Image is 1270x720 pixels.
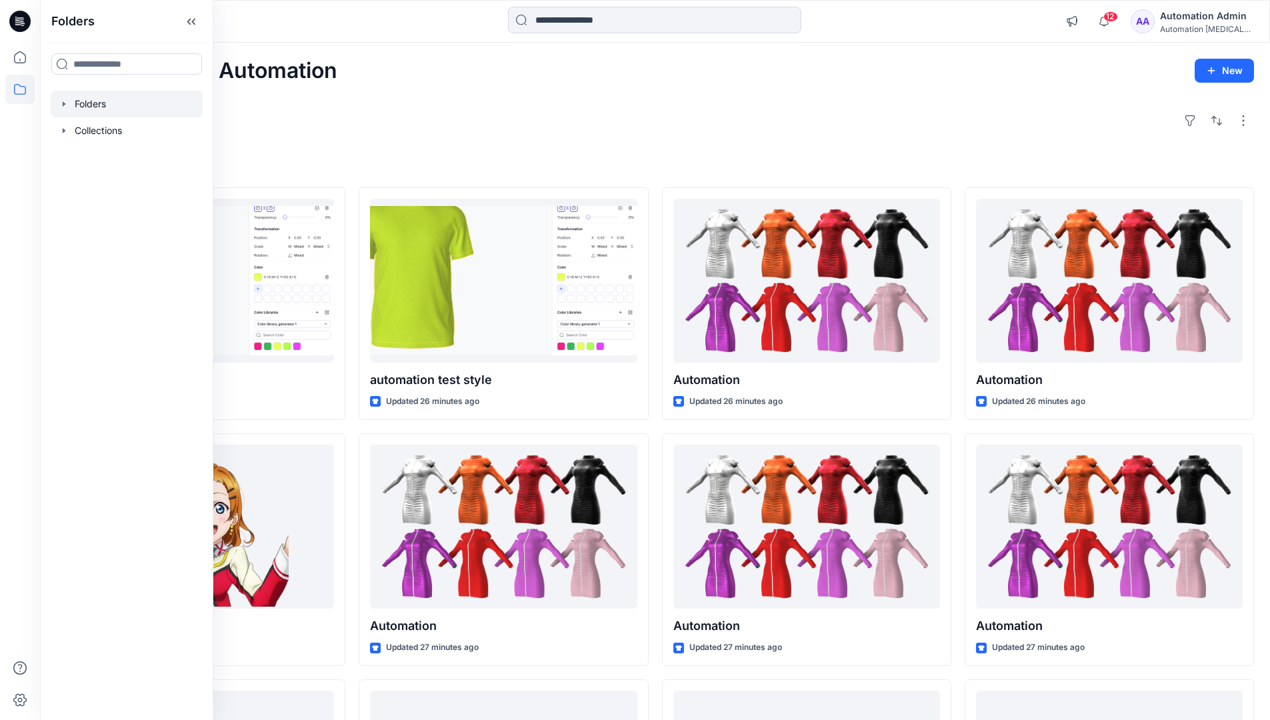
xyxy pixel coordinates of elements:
span: 12 [1103,11,1118,22]
p: Updated 26 minutes ago [992,395,1085,409]
p: Automation [370,617,637,635]
button: New [1195,59,1254,83]
p: Updated 26 minutes ago [386,395,479,409]
div: Automation Admin [1160,8,1253,24]
p: Automation [976,371,1243,389]
p: Updated 27 minutes ago [386,641,479,655]
p: Automation [673,617,940,635]
div: AA [1131,9,1155,33]
p: Updated 27 minutes ago [992,641,1085,655]
a: Automation [673,199,940,363]
a: automation test style [370,199,637,363]
div: Automation [MEDICAL_DATA]... [1160,24,1253,34]
h4: Styles [56,158,1254,174]
a: Automation [976,445,1243,609]
a: Automation [370,445,637,609]
p: Automation [673,371,940,389]
p: Updated 26 minutes ago [689,395,783,409]
a: Automation [673,445,940,609]
p: automation test style [370,371,637,389]
p: Automation [976,617,1243,635]
a: Automation [976,199,1243,363]
p: Updated 27 minutes ago [689,641,782,655]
